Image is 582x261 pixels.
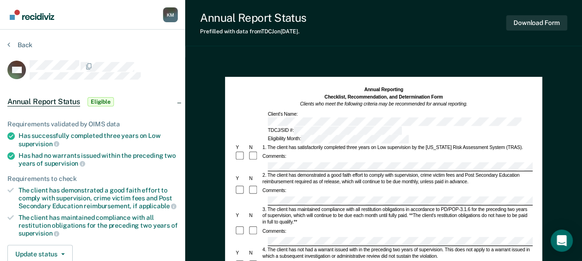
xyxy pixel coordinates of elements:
div: The client has maintained compliance with all restitution obligations for the preceding two years of [19,214,178,237]
div: N [248,250,261,256]
div: N [248,144,261,150]
em: Clients who meet the following criteria may be recommended for annual reporting. [300,101,467,107]
div: 1. The client has satisfactorily completed three years on Low supervision by the [US_STATE] Risk ... [261,144,532,150]
div: Annual Report Status [200,11,306,25]
span: supervision [19,140,59,148]
button: Download Form [506,15,567,31]
div: 4. The client has not had a warrant issued with in the preceding two years of supervision. This d... [261,247,532,260]
div: N [248,175,261,181]
div: Eligibility Month: [267,135,410,144]
strong: Checklist, Recommendation, and Determination Form [324,94,443,100]
div: 2. The client has demonstrated a good faith effort to comply with supervision, crime victim fees ... [261,172,532,185]
div: The client has demonstrated a good faith effort to comply with supervision, crime victim fees and... [19,186,178,210]
div: Y [234,212,248,219]
div: Has successfully completed three years on Low [19,132,178,148]
span: supervision [44,160,85,167]
img: Recidiviz [10,10,54,20]
div: Open Intercom Messenger [551,230,573,252]
div: Has had no warrants issued within the preceding two years of [19,152,178,168]
span: applicable [139,202,176,210]
span: Eligible [88,97,114,106]
div: Comments: [261,187,287,194]
div: Comments: [261,228,287,235]
span: supervision [19,230,59,237]
div: 3. The client has maintained compliance with all restitution obligations in accordance to PD/POP-... [261,206,532,225]
div: TDCJ/SID #: [267,126,403,135]
button: Profile dropdown button [163,7,178,22]
div: Client's Name: [267,111,532,125]
div: Comments: [261,153,287,160]
span: Annual Report Status [7,97,80,106]
div: Y [234,175,248,181]
div: Requirements validated by OIMS data [7,120,178,128]
div: Prefilled with data from TDCJ on [DATE] . [200,28,306,35]
button: Back [7,41,32,49]
div: Requirements to check [7,175,178,183]
div: Y [234,250,248,256]
div: Y [234,144,248,150]
div: K M [163,7,178,22]
div: N [248,212,261,219]
strong: Annual Reporting [364,87,403,93]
